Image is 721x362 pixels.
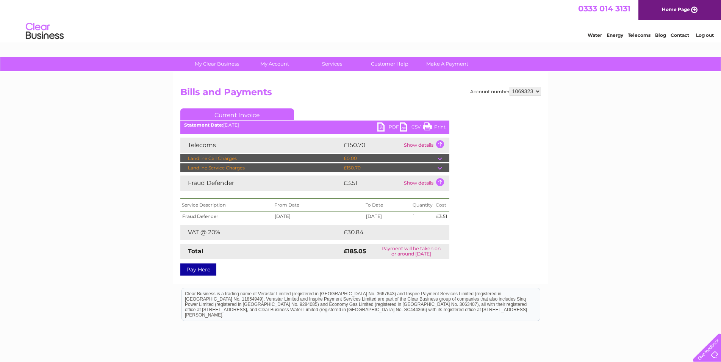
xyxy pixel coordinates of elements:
a: Make A Payment [416,57,479,71]
td: £150.70 [342,138,402,153]
td: Show details [402,138,449,153]
img: logo.png [25,20,64,43]
td: Landline Call Charges [180,154,342,163]
div: Clear Business is a trading name of Verastar Limited (registered in [GEOGRAPHIC_DATA] No. 3667643... [182,4,540,37]
a: Customer Help [358,57,421,71]
a: Log out [696,32,714,38]
a: Current Invoice [180,108,294,120]
strong: £185.05 [344,248,366,255]
td: Telecoms [180,138,342,153]
a: Energy [607,32,623,38]
td: Fraud Defender [180,212,273,221]
a: Print [423,122,446,133]
a: PDF [377,122,400,133]
td: Landline Service Charges [180,163,342,172]
th: Quantity [411,199,434,212]
a: CSV [400,122,423,133]
td: £3.51 [434,212,449,221]
a: My Account [243,57,306,71]
a: Water [588,32,602,38]
td: £0.00 [342,154,438,163]
a: Telecoms [628,32,651,38]
div: Account number [470,87,541,96]
th: Cost [434,199,449,212]
td: 1 [411,212,434,221]
th: To Date [364,199,411,212]
a: 0333 014 3131 [578,4,630,13]
td: VAT @ 20% [180,225,342,240]
th: Service Description [180,199,273,212]
td: [DATE] [273,212,364,221]
td: [DATE] [364,212,411,221]
a: Services [301,57,363,71]
td: £30.84 [342,225,435,240]
h2: Bills and Payments [180,87,541,101]
td: £150.70 [342,163,438,172]
div: [DATE] [180,122,449,128]
a: Blog [655,32,666,38]
strong: Total [188,248,203,255]
td: Payment will be taken on or around [DATE] [373,244,449,259]
th: From Date [273,199,364,212]
td: Show details [402,176,449,191]
td: £3.51 [342,176,402,191]
b: Statement Date: [184,122,223,128]
td: Fraud Defender [180,176,342,191]
a: Contact [671,32,689,38]
a: My Clear Business [186,57,248,71]
a: Pay Here [180,263,216,276]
